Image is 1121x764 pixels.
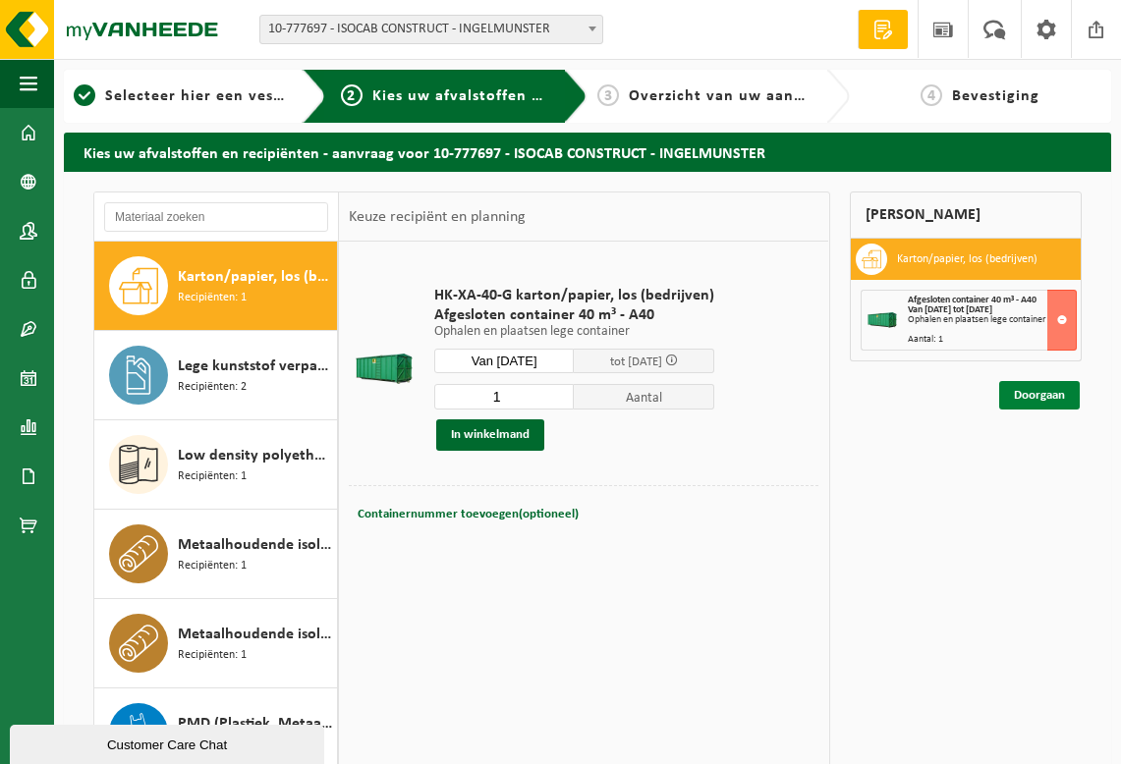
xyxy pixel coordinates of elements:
span: Kies uw afvalstoffen en recipiënten [372,88,643,104]
span: Afgesloten container 40 m³ - A40 [434,305,714,325]
span: Metaalhoudende isolatiepanelen polyurethaan (PU) [178,533,332,557]
iframe: chat widget [10,721,328,764]
a: Doorgaan [999,381,1080,409]
span: Recipiënten: 2 [178,378,247,397]
span: Karton/papier, los (bedrijven) [178,265,332,289]
p: Ophalen en plaatsen lege container [434,325,714,339]
span: 10-777697 - ISOCAB CONSTRUCT - INGELMUNSTER [259,15,603,44]
button: Metaalhoudende isolatiepanelen rotswol Recipiënten: 1 [94,599,338,688]
a: 1Selecteer hier een vestiging [74,84,287,108]
span: 3 [597,84,619,106]
span: HK-XA-40-G karton/papier, los (bedrijven) [434,286,714,305]
span: PMD (Plastiek, Metaal, Drankkartons) (bedrijven) [178,712,332,736]
h2: Kies uw afvalstoffen en recipiënten - aanvraag voor 10-777697 - ISOCAB CONSTRUCT - INGELMUNSTER [64,133,1111,171]
span: Containernummer toevoegen(optioneel) [358,508,579,520]
button: Metaalhoudende isolatiepanelen polyurethaan (PU) Recipiënten: 1 [94,510,338,599]
span: Aantal [574,384,714,409]
span: Recipiënten: 1 [178,289,247,307]
span: Recipiënten: 1 [178,467,247,486]
span: Recipiënten: 1 [178,646,247,665]
button: Lege kunststof verpakkingen van gevaarlijke stoffen Recipiënten: 2 [94,331,338,420]
button: Low density polyethyleen (LDPE) folie, los, naturel/gekleurd (80/20) Recipiënten: 1 [94,420,338,510]
span: Lege kunststof verpakkingen van gevaarlijke stoffen [178,355,332,378]
button: In winkelmand [436,419,544,451]
span: 2 [341,84,363,106]
div: Ophalen en plaatsen lege container [908,315,1077,325]
button: Containernummer toevoegen(optioneel) [356,501,581,528]
span: 10-777697 - ISOCAB CONSTRUCT - INGELMUNSTER [260,16,602,43]
h3: Karton/papier, los (bedrijven) [897,244,1037,275]
span: 1 [74,84,95,106]
span: Afgesloten container 40 m³ - A40 [908,295,1037,305]
span: Metaalhoudende isolatiepanelen rotswol [178,623,332,646]
span: Overzicht van uw aanvraag [629,88,836,104]
strong: Van [DATE] tot [DATE] [908,304,992,315]
span: Selecteer hier een vestiging [105,88,317,104]
button: Karton/papier, los (bedrijven) Recipiënten: 1 [94,242,338,331]
div: Keuze recipiënt en planning [339,192,535,242]
span: Bevestiging [952,88,1039,104]
input: Materiaal zoeken [104,202,328,232]
div: [PERSON_NAME] [850,191,1083,239]
div: Aantal: 1 [908,335,1077,345]
span: 4 [921,84,942,106]
span: tot [DATE] [610,355,662,368]
span: Low density polyethyleen (LDPE) folie, los, naturel/gekleurd (80/20) [178,444,332,467]
input: Selecteer datum [434,349,575,373]
span: Recipiënten: 1 [178,557,247,575]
